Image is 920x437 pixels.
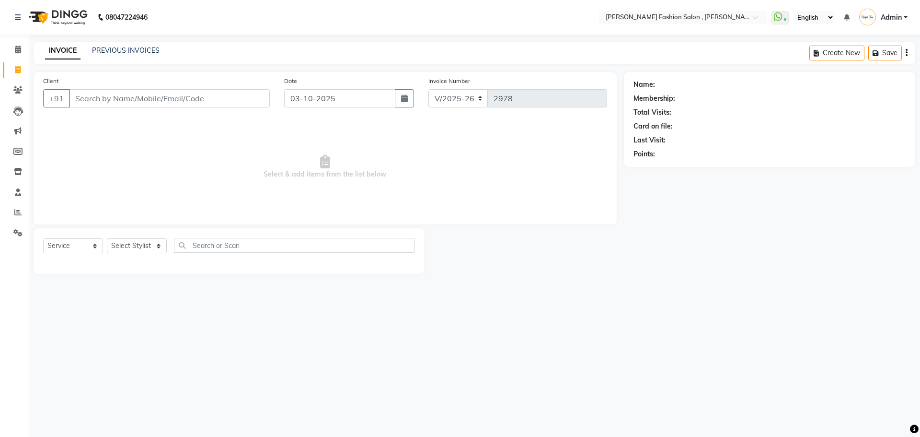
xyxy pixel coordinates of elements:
img: logo [24,4,90,31]
div: Card on file: [633,121,673,131]
label: Date [284,77,297,85]
a: PREVIOUS INVOICES [92,46,160,55]
label: Invoice Number [428,77,470,85]
div: Membership: [633,94,675,104]
div: Total Visits: [633,107,671,118]
a: INVOICE [45,42,80,59]
div: Points: [633,149,655,159]
div: Last Visit: [633,135,666,145]
span: Select & add items from the list below [43,119,607,215]
div: Name: [633,80,655,90]
span: Admin [881,12,902,23]
button: Save [868,46,902,60]
button: Create New [809,46,864,60]
b: 08047224946 [105,4,148,31]
input: Search or Scan [174,238,415,253]
img: Admin [859,9,876,25]
label: Client [43,77,58,85]
button: +91 [43,89,70,107]
input: Search by Name/Mobile/Email/Code [69,89,270,107]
